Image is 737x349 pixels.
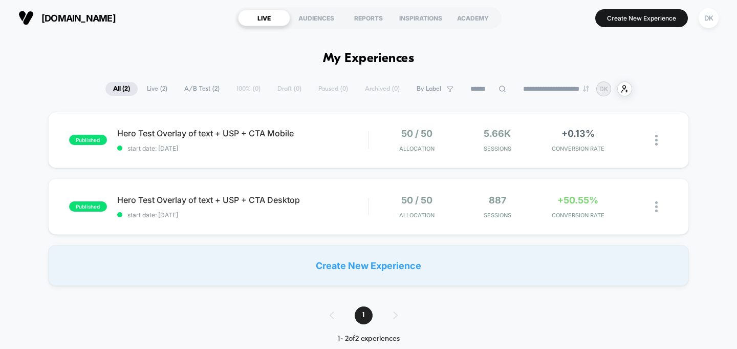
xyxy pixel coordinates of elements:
span: 5.66k [484,128,511,139]
div: 1 - 2 of 2 experiences [319,335,418,343]
span: Hero Test Overlay of text + USP + CTA Mobile [117,128,368,138]
div: INSPIRATIONS [395,10,447,26]
span: Allocation [399,145,435,152]
span: start date: [DATE] [117,211,368,219]
span: By Label [417,85,441,93]
span: Sessions [460,145,535,152]
img: end [583,86,589,92]
div: AUDIENCES [290,10,342,26]
span: published [69,201,107,212]
button: [DOMAIN_NAME] [15,10,119,26]
span: Live ( 2 ) [139,82,175,96]
span: +50.55% [557,195,598,206]
span: start date: [DATE] [117,145,368,152]
button: DK [696,8,722,29]
span: 1 [355,306,373,324]
span: 887 [489,195,506,206]
div: Create New Experience [48,245,689,286]
span: [DOMAIN_NAME] [41,13,116,24]
span: Allocation [399,212,435,219]
img: Visually logo [18,10,34,26]
img: close [655,135,658,146]
button: Create New Experience [595,9,688,27]
span: All ( 2 ) [105,82,138,96]
span: Hero Test Overlay of text + USP + CTA Desktop [117,195,368,205]
span: CONVERSION RATE [540,212,616,219]
span: +0.13% [561,128,595,139]
div: LIVE [238,10,290,26]
div: REPORTS [342,10,395,26]
div: DK [699,8,719,28]
span: A/B Test ( 2 ) [177,82,227,96]
span: 50 / 50 [401,128,432,139]
span: CONVERSION RATE [540,145,616,152]
p: DK [599,85,608,93]
img: close [655,201,658,212]
span: 50 / 50 [401,195,432,206]
span: published [69,135,107,145]
h1: My Experiences [323,51,415,66]
span: Sessions [460,212,535,219]
div: ACADEMY [447,10,499,26]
